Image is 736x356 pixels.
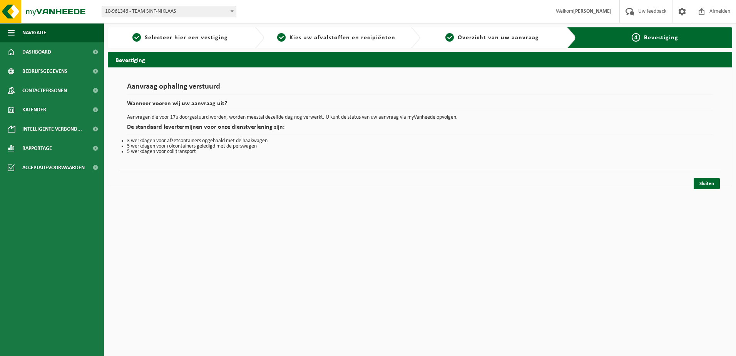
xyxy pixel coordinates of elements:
[22,42,51,62] span: Dashboard
[632,33,640,42] span: 4
[22,81,67,100] span: Contactpersonen
[644,35,678,41] span: Bevestiging
[127,138,713,144] li: 3 werkdagen voor afzetcontainers opgehaald met de haakwagen
[112,33,249,42] a: 1Selecteer hier een vestiging
[424,33,561,42] a: 3Overzicht van uw aanvraag
[289,35,395,41] span: Kies uw afvalstoffen en recipiënten
[102,6,236,17] span: 10-961346 - TEAM SINT-NIKLAAS
[268,33,405,42] a: 2Kies uw afvalstoffen en recipiënten
[22,139,52,158] span: Rapportage
[22,158,85,177] span: Acceptatievoorwaarden
[445,33,454,42] span: 3
[127,149,713,154] li: 5 werkdagen voor collitransport
[127,144,713,149] li: 5 werkdagen voor rolcontainers geledigd met de perswagen
[108,52,732,67] h2: Bevestiging
[573,8,612,14] strong: [PERSON_NAME]
[127,83,713,95] h1: Aanvraag ophaling verstuurd
[22,100,46,119] span: Kalender
[458,35,539,41] span: Overzicht van uw aanvraag
[127,101,713,111] h2: Wanneer voeren wij uw aanvraag uit?
[145,35,228,41] span: Selecteer hier een vestiging
[277,33,286,42] span: 2
[127,124,713,134] h2: De standaard levertermijnen voor onze dienstverlening zijn:
[22,23,46,42] span: Navigatie
[132,33,141,42] span: 1
[22,62,67,81] span: Bedrijfsgegevens
[127,115,713,120] p: Aanvragen die voor 17u doorgestuurd worden, worden meestal dezelfde dag nog verwerkt. U kunt de s...
[694,178,720,189] a: Sluiten
[22,119,82,139] span: Intelligente verbond...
